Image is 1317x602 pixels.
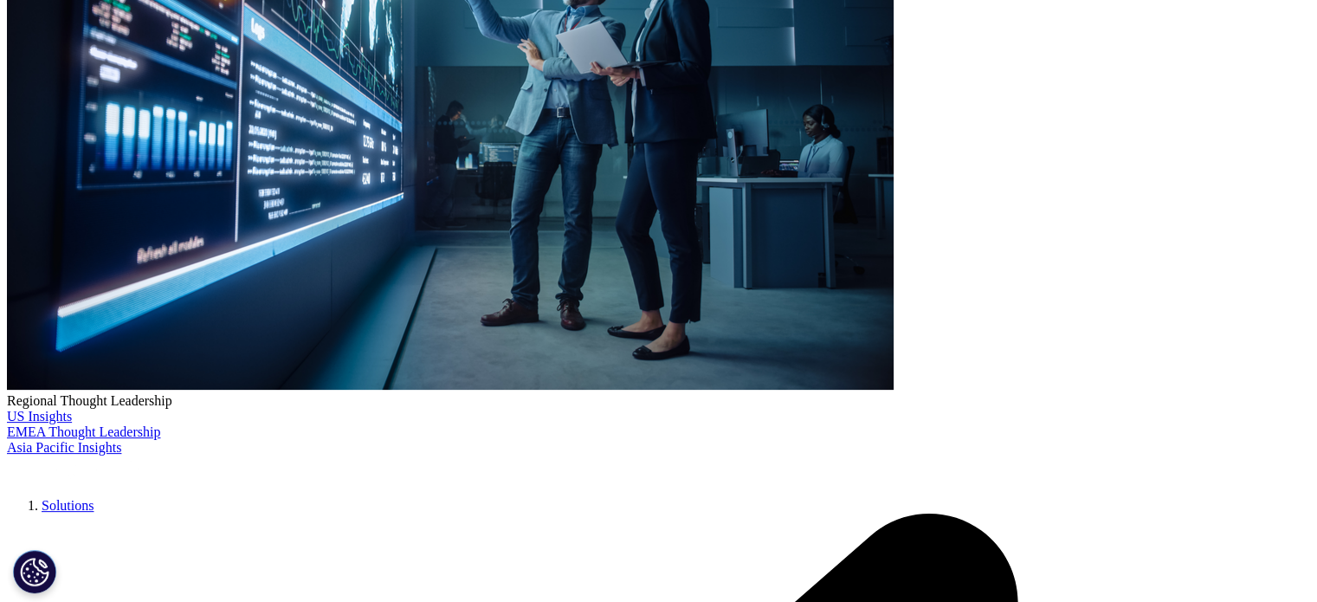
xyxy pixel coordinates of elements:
a: Solutions [42,498,94,513]
img: IQVIA Healthcare Information Technology and Pharma Clinical Research Company [7,456,145,481]
a: Asia Pacific Insights [7,440,121,455]
div: Regional Thought Leadership [7,393,1284,409]
a: US Insights [7,409,72,424]
a: EMEA Thought Leadership [7,424,160,439]
button: Cookies Settings [13,550,56,593]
